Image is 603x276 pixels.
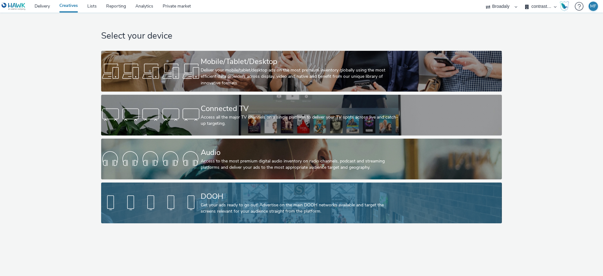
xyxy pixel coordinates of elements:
[201,158,400,171] div: Access to the most premium digital audio inventory on radio channels, podcast and streaming platf...
[560,1,572,11] a: Hawk Academy
[101,30,502,42] h1: Select your device
[201,147,400,158] div: Audio
[201,56,400,67] div: Mobile/Tablet/Desktop
[590,2,596,11] div: MF
[560,1,569,11] img: Hawk Academy
[201,191,400,202] div: DOOH
[101,95,502,135] a: Connected TVAccess all the major TV channels on a single platform to deliver your TV spots across...
[2,3,26,10] img: undefined Logo
[201,202,400,215] div: Get your ads ready to go out! Advertise on the main DOOH networks available and target the screen...
[101,183,502,223] a: DOOHGet your ads ready to go out! Advertise on the main DOOH networks available and target the sc...
[201,67,400,86] div: Deliver your mobile/tablet/desktop ads on the most premium inventory globally using the most effi...
[201,103,400,114] div: Connected TV
[101,139,502,179] a: AudioAccess to the most premium digital audio inventory on radio channels, podcast and streaming ...
[201,114,400,127] div: Access all the major TV channels on a single platform to deliver your TV spots across live and ca...
[101,51,502,92] a: Mobile/Tablet/DesktopDeliver your mobile/tablet/desktop ads on the most premium inventory globall...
